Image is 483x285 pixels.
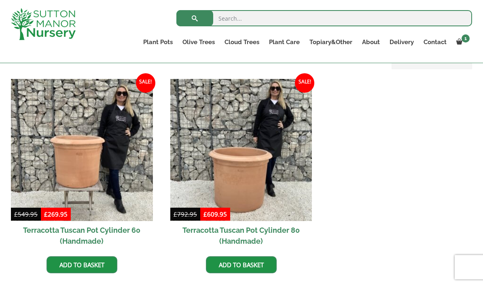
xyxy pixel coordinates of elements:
span: £ [203,210,207,218]
a: Contact [419,36,451,48]
img: Terracotta Tuscan Pot Cylinder 60 (Handmade) [11,79,153,221]
span: 1 [462,34,470,43]
a: Delivery [385,36,419,48]
span: £ [174,210,177,218]
img: Terracotta Tuscan Pot Cylinder 80 (Handmade) [170,79,312,221]
span: £ [44,210,48,218]
input: Search... [176,10,472,26]
a: Sale! Terracotta Tuscan Pot Cylinder 60 (Handmade) [11,79,153,250]
bdi: 549.95 [14,210,38,218]
a: Topiary&Other [305,36,357,48]
bdi: 269.95 [44,210,68,218]
h2: Terracotta Tuscan Pot Cylinder 60 (Handmade) [11,221,153,250]
a: Sale! Terracotta Tuscan Pot Cylinder 80 (Handmade) [170,79,312,250]
a: Cloud Trees [220,36,264,48]
span: Sale! [295,73,314,93]
span: Sale! [136,73,155,93]
bdi: 609.95 [203,210,227,218]
h2: Terracotta Tuscan Pot Cylinder 80 (Handmade) [170,221,312,250]
a: Add to basket: “Terracotta Tuscan Pot Cylinder 80 (Handmade)” [206,256,277,273]
a: Olive Trees [178,36,220,48]
a: 1 [451,36,472,48]
a: About [357,36,385,48]
a: Add to basket: “Terracotta Tuscan Pot Cylinder 60 (Handmade)” [47,256,117,273]
span: £ [14,210,18,218]
img: logo [11,8,76,40]
bdi: 792.95 [174,210,197,218]
a: Plant Care [264,36,305,48]
a: Plant Pots [138,36,178,48]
